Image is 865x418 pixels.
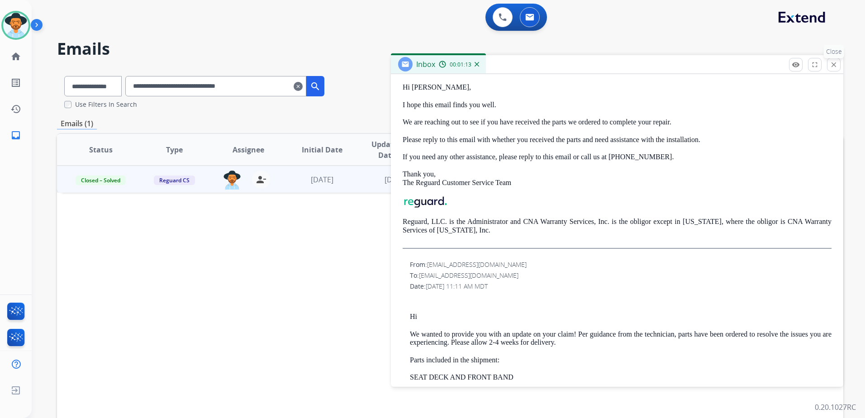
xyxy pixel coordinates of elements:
div: From: [410,260,832,269]
p: I hope this email finds you well. [403,101,832,109]
mat-icon: remove_red_eye [792,61,800,69]
span: Initial Date [302,144,342,155]
mat-icon: fullscreen [811,61,819,69]
p: Parts included in the shipment: [410,356,832,364]
label: Use Filters In Search [75,100,137,109]
p: Hi [410,313,832,321]
span: Assignee [233,144,264,155]
span: Closed – Solved [76,176,126,185]
span: [DATE] [385,175,407,185]
div: Date: [410,282,832,291]
div: To: [410,271,832,280]
span: Updated Date [366,139,407,161]
span: Type [166,144,183,155]
p: SEAT DECK AND FRONT BAND [410,373,832,381]
span: [EMAIL_ADDRESS][DOMAIN_NAME] [419,271,518,280]
img: agent-avatar [223,171,241,190]
span: [EMAIL_ADDRESS][DOMAIN_NAME] [427,260,527,269]
span: Inbox [416,59,435,69]
span: [DATE] [311,175,333,185]
button: Close [827,58,841,71]
mat-icon: home [10,51,21,62]
span: 00:01:13 [450,61,471,68]
p: Emails (1) [57,118,97,129]
mat-icon: list_alt [10,77,21,88]
mat-icon: clear [294,81,303,92]
p: We are reaching out to see if you have received the parts we ordered to complete your repair. [403,118,832,126]
p: Reguard, LLC. is the Administrator and CNA Warranty Services, Inc. is the obligor except in [US_S... [403,218,832,234]
span: Reguard CS [154,176,195,185]
mat-icon: close [830,61,838,69]
span: Status [89,144,113,155]
p: 0.20.1027RC [815,402,856,413]
span: [DATE] 11:11 AM MDT [426,282,488,290]
mat-icon: inbox [10,130,21,141]
p: We wanted to provide you with an update on your claim! Per guidance from the technician, parts ha... [410,330,832,347]
img: Reguard+Logotype+Color_WBG_S.png [403,196,448,209]
h2: Emails [57,40,843,58]
p: Hi [PERSON_NAME], [403,83,832,91]
p: If you need any other assistance, please reply to this email or call us at [PHONE_NUMBER]. [403,153,832,161]
p: Thank you, The Reguard Customer Service Team [403,170,832,187]
mat-icon: search [310,81,321,92]
p: Close [824,45,844,58]
p: Please reply to this email with whether you received the parts and need assistance with the insta... [403,136,832,144]
mat-icon: history [10,104,21,114]
img: avatar [3,13,29,38]
mat-icon: person_remove [256,174,266,185]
